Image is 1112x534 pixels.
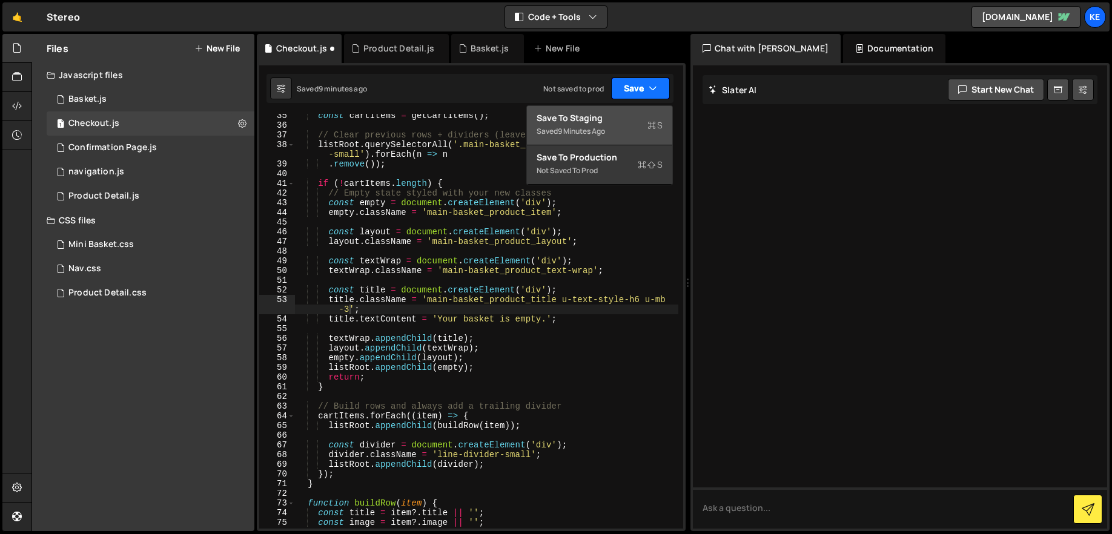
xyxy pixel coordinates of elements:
div: 74 [259,508,295,518]
h2: Files [47,42,68,55]
div: 9 minutes ago [319,84,367,94]
div: Save to Production [537,151,663,163]
span: S [638,159,663,171]
div: 38 [259,140,295,159]
div: 42 [259,188,295,198]
div: 44 [259,208,295,217]
div: 60 [259,372,295,382]
div: Basket.js [47,87,254,111]
div: 53 [259,295,295,314]
div: Documentation [843,34,945,63]
div: Confirmation Page.js [68,142,157,153]
div: 72 [259,489,295,498]
div: Mini Basket.css [68,239,134,250]
div: Product Detail.css [68,288,147,298]
div: 62 [259,392,295,401]
div: 56 [259,334,295,343]
div: 51 [259,275,295,285]
div: 50 [259,266,295,275]
div: Product Detail.js [68,191,139,202]
button: Start new chat [948,79,1044,101]
button: Save to StagingS Saved9 minutes ago [527,106,672,145]
div: 63 [259,401,295,411]
div: 59 [259,363,295,372]
div: 64 [259,411,295,421]
a: Ke [1084,6,1106,28]
div: 73 [259,498,295,508]
h2: Slater AI [709,84,757,96]
div: Product Detail.js [363,42,434,54]
div: 61 [259,382,295,392]
div: 71 [259,479,295,489]
div: 43 [259,198,295,208]
div: 46 [259,227,295,237]
div: Chat with [PERSON_NAME] [690,34,841,63]
div: 8215/46114.css [47,257,254,281]
button: Save [611,77,670,99]
div: 70 [259,469,295,479]
div: 68 [259,450,295,460]
div: Not saved to prod [543,84,604,94]
div: 67 [259,440,295,450]
div: Basket.js [68,94,107,105]
div: 8215/46622.css [47,281,254,305]
div: 35 [259,111,295,120]
span: S [647,119,663,131]
div: 9 minutes ago [558,126,605,136]
div: Checkout.js [68,118,119,129]
div: Saved [537,124,663,139]
a: [DOMAIN_NAME] [971,6,1081,28]
button: Code + Tools [505,6,607,28]
div: New File [534,42,584,54]
div: 65 [259,421,295,430]
div: 47 [259,237,295,246]
div: 8215/46286.css [47,232,254,257]
div: CSS files [32,208,254,232]
div: 8215/44673.js [47,184,254,208]
div: Checkout.js [276,42,327,54]
div: 69 [259,460,295,469]
div: Save to Staging [537,112,663,124]
div: Nav.css [68,263,101,274]
div: Stereo [47,10,80,24]
div: 36 [259,120,295,130]
div: 49 [259,256,295,266]
div: 57 [259,343,295,353]
div: Basket.js [471,42,509,54]
div: navigation.js [68,166,124,177]
div: 58 [259,353,295,363]
div: 8215/46113.js [47,160,254,184]
div: Saved [297,84,367,94]
button: New File [194,44,240,53]
div: 8215/45082.js [47,136,254,160]
div: 8215/44731.js [47,111,254,136]
div: 41 [259,179,295,188]
div: 52 [259,285,295,295]
a: 🤙 [2,2,32,31]
button: Save to ProductionS Not saved to prod [527,145,672,185]
div: 54 [259,314,295,324]
div: 66 [259,430,295,440]
div: 55 [259,324,295,334]
div: 37 [259,130,295,140]
span: 1 [57,120,64,130]
div: Javascript files [32,63,254,87]
div: 48 [259,246,295,256]
div: 45 [259,217,295,227]
div: 75 [259,518,295,527]
div: Not saved to prod [537,163,663,178]
div: 39 [259,159,295,169]
div: 40 [259,169,295,179]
